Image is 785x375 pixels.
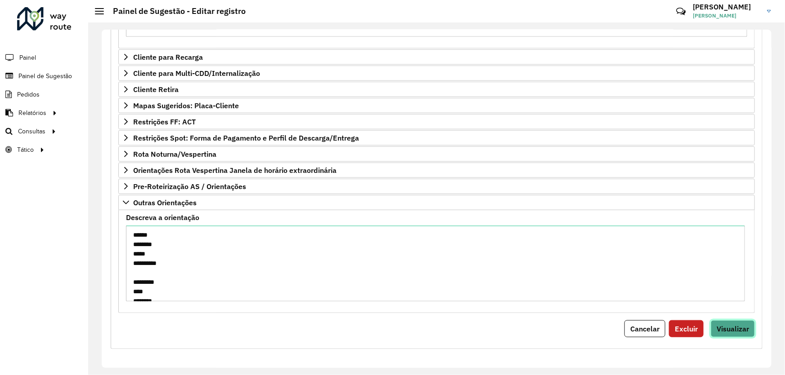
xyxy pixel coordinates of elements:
a: Mapas Sugeridos: Placa-Cliente [118,98,755,113]
a: Pre-Roteirização AS / Orientações [118,179,755,194]
label: Descreva a orientação [126,212,199,223]
span: Cliente para Recarga [133,53,203,61]
button: Cancelar [624,320,665,337]
span: Visualizar [717,324,749,333]
div: Outras Orientações [118,210,755,313]
span: Pedidos [17,90,40,99]
a: Orientações Rota Vespertina Janela de horário extraordinária [118,163,755,178]
span: Cliente para Multi-CDD/Internalização [133,70,260,77]
span: Painel de Sugestão [18,71,72,81]
a: Outras Orientações [118,195,755,210]
span: Tático [17,145,34,154]
a: Rota Noturna/Vespertina [118,146,755,162]
h3: [PERSON_NAME] [693,3,760,11]
a: Contato Rápido [671,2,691,21]
span: Excluir [675,324,698,333]
span: Outras Orientações [133,199,197,206]
a: Cliente Retira [118,82,755,97]
button: Excluir [669,320,704,337]
span: Cancelar [630,324,659,333]
a: Cliente para Multi-CDD/Internalização [118,66,755,81]
a: Restrições Spot: Forma de Pagamento e Perfil de Descarga/Entrega [118,130,755,146]
span: Pre-Roteirização AS / Orientações [133,183,246,190]
span: [PERSON_NAME] [693,12,760,20]
span: Orientações Rota Vespertina Janela de horário extraordinária [133,167,336,174]
span: Relatórios [18,108,46,118]
span: Cliente Retira [133,86,179,93]
h2: Painel de Sugestão - Editar registro [104,6,246,16]
span: Mapas Sugeridos: Placa-Cliente [133,102,239,109]
span: Rota Noturna/Vespertina [133,150,216,158]
a: Cliente para Recarga [118,49,755,65]
span: Painel [19,53,36,62]
button: Visualizar [711,320,755,337]
span: Restrições FF: ACT [133,118,196,125]
span: Restrições Spot: Forma de Pagamento e Perfil de Descarga/Entrega [133,134,359,141]
span: Consultas [18,127,45,136]
a: Restrições FF: ACT [118,114,755,129]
